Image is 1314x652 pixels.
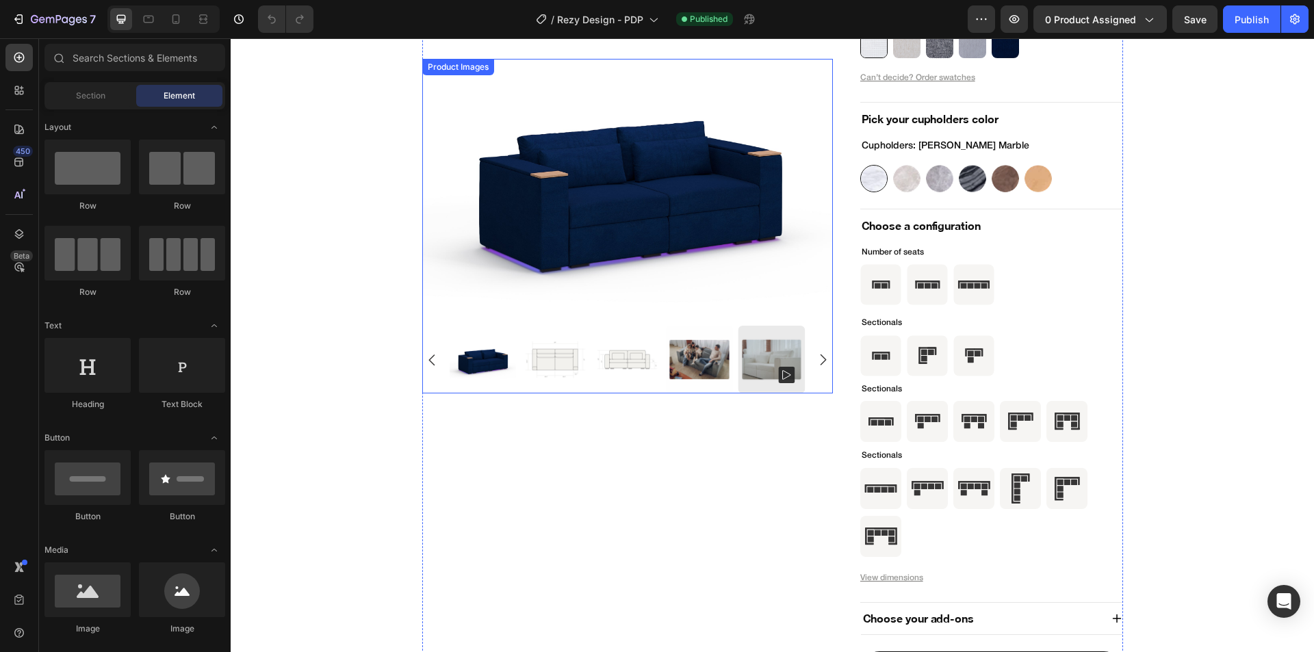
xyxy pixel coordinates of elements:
[203,539,225,561] span: Toggle open
[5,5,102,33] button: 7
[1033,5,1167,33] button: 0 product assigned
[44,432,70,444] span: Button
[258,5,313,33] div: Undo/Redo
[203,116,225,138] span: Toggle open
[631,279,819,290] p: Sectionals
[630,34,745,45] a: Can’t decide? Order swatches
[90,11,96,27] p: 7
[194,23,261,35] div: Product Images
[631,74,891,88] p: Pick your cupholders color
[630,101,800,116] legend: Cupholders: [PERSON_NAME] Marble
[631,345,819,356] p: Sectionals
[690,13,727,25] span: Published
[13,146,33,157] div: 450
[630,613,892,651] button: Add to cart &nbsp;
[630,534,693,545] a: View dimensions
[44,623,131,635] div: Image
[76,90,105,102] span: Section
[139,623,225,635] div: Image
[139,510,225,523] div: Button
[44,510,131,523] div: Button
[631,209,891,220] p: Number of seats
[1045,12,1136,27] span: 0 product assigned
[44,544,68,556] span: Media
[632,573,743,588] p: Choose your add-ons
[231,38,1314,652] iframe: Design area
[44,398,131,410] div: Heading
[551,12,554,27] span: /
[631,181,891,195] p: Choose a configuration
[44,286,131,298] div: Row
[1235,12,1269,27] div: Publish
[139,200,225,212] div: Row
[44,200,131,212] div: Row
[584,313,600,329] button: Carousel Next Arrow
[203,315,225,337] span: Toggle open
[10,250,33,261] div: Beta
[631,412,819,423] p: Sectionals
[139,398,225,410] div: Text Block
[139,286,225,298] div: Row
[1267,585,1300,618] div: Open Intercom Messenger
[1172,5,1218,33] button: Save
[203,427,225,449] span: Toggle open
[164,90,195,102] span: Element
[44,121,71,133] span: Layout
[44,320,62,332] span: Text
[1223,5,1280,33] button: Publish
[557,12,643,27] span: Rezy Design - PDP
[44,44,225,71] input: Search Sections & Elements
[1184,14,1207,25] span: Save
